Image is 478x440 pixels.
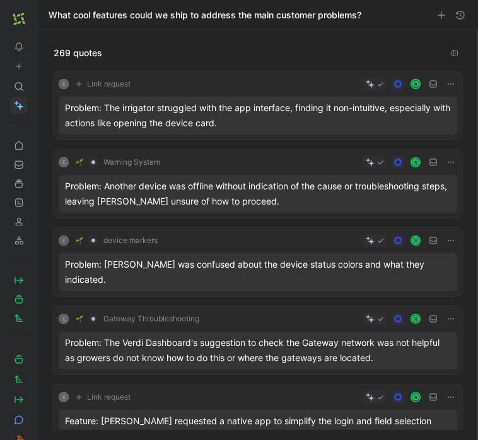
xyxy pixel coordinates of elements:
span: 269 quotes [54,45,102,61]
div: E [59,314,69,324]
button: 🌱device markers [71,233,162,248]
img: 🌱 [76,237,83,244]
div: E [59,392,69,402]
div: R [412,158,420,167]
img: 🌱 [76,158,83,166]
button: Verdi [10,10,28,28]
button: 🌱Gateway Throubleshooting [71,311,204,326]
img: 🌱 [76,315,83,323]
span: device markers [103,235,158,246]
div: R [412,80,420,88]
img: Verdi [13,13,25,25]
div: R [412,393,420,401]
button: Link request [71,76,135,92]
span: Warning System [103,157,160,167]
span: Link request [87,79,131,89]
button: 🌱Warning System [71,155,165,170]
span: Link request [87,392,131,402]
span: Gateway Throubleshooting [103,314,199,324]
div: Problem: The Verdi Dashboard's suggestion to check the Gateway network was not helpful as growers... [65,335,451,366]
div: Problem: Another device was offline without indication of the cause or troubleshooting steps, lea... [65,179,451,209]
div: R [412,237,420,245]
div: R [412,315,420,323]
div: E [59,235,69,246]
div: Problem: [PERSON_NAME] was confused about the device status colors and what they indicated. [65,257,451,287]
div: E [59,157,69,167]
button: Link request [71,389,135,405]
div: E [59,79,69,89]
div: Problem: The irrigator struggled with the app interface, finding it non-intuitive, especially wit... [65,100,451,131]
h1: What cool features could we ship to address the main customer problems? [49,9,361,21]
